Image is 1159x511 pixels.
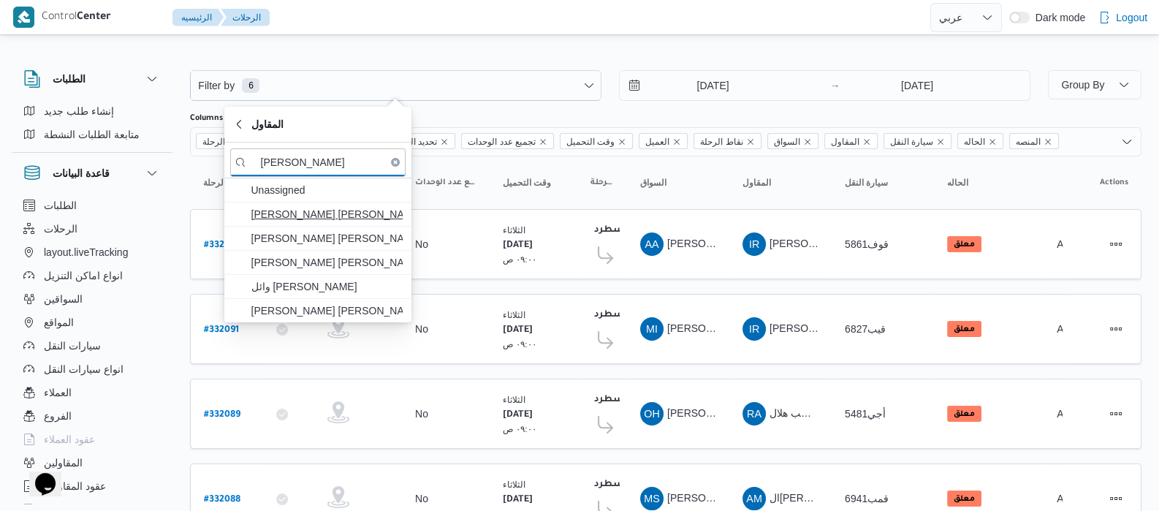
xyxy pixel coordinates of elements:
[44,197,77,214] span: الطلبات
[1009,133,1059,149] span: المنصه
[645,134,669,150] span: العميل
[251,205,403,223] span: [PERSON_NAME] [PERSON_NAME]
[737,171,824,194] button: المقاول
[503,410,533,420] b: [DATE]
[954,241,975,249] b: معلق
[667,238,777,249] span: [PERSON_NAME] نجدى
[845,177,888,189] span: سيارة النقل
[503,325,533,336] b: [DATE]
[18,287,167,311] button: السواقين
[204,489,240,509] a: #332088
[1121,136,1133,148] button: Open list of options
[693,133,761,149] span: نقاط الرحلة
[53,164,110,182] h3: قاعدة البيانات
[749,232,759,256] span: IR
[415,238,428,251] div: No
[204,319,239,339] a: #332091
[1057,323,1086,335] span: Admin
[18,428,167,451] button: عقود العملاء
[954,325,975,334] b: معلق
[1104,402,1128,425] button: Actions
[747,402,761,425] span: RA
[204,235,240,254] a: #332096
[774,134,800,150] span: السواق
[44,290,83,308] span: السواقين
[503,480,525,489] small: الثلاثاء
[44,220,77,238] span: الرحلات
[644,402,660,425] span: OH
[640,232,664,256] div: Abadallah Abadalsamaia Ahmad Biomai Najada
[44,314,74,331] span: المواقع
[1057,238,1086,250] span: Admin
[824,133,878,149] span: المقاول
[954,410,975,419] b: معلق
[634,171,722,194] button: السواق
[15,453,61,496] iframe: chat widget
[251,254,403,271] span: [PERSON_NAME] [PERSON_NAME]
[13,7,34,28] img: X8yXhbKr1z7QwAAAABJRU5ErkJggg==
[44,243,128,261] span: layout.liveTracking
[204,404,240,424] a: #332089
[503,495,533,505] b: [DATE]
[746,137,755,146] button: Remove نقاط الرحلة from selection in this group
[947,321,981,337] span: معلق
[203,177,235,189] span: رقم الرحلة; Sorted in descending order
[700,134,742,150] span: نقاط الرحلة
[44,126,140,143] span: متابعة الطلبات النشطة
[23,164,161,182] button: قاعدة البيانات
[191,71,601,100] button: Filter by6 available filters
[947,177,968,189] span: الحاله
[1061,79,1104,91] span: Group By
[12,99,172,152] div: الطلبات
[12,194,172,510] div: قاعدة البيانات
[1104,232,1128,256] button: Actions
[53,70,85,88] h3: الطلبات
[1044,137,1052,146] button: Remove المنصه from selection in this group
[18,451,167,474] button: المقاولين
[769,238,973,249] span: [PERSON_NAME][DATE] [PERSON_NAME]
[44,360,123,378] span: انواع سيارات النقل
[204,241,240,251] b: # 332096
[954,495,975,504] b: معلق
[862,137,871,146] button: Remove المقاول from selection in this group
[251,302,403,319] span: [PERSON_NAME] [PERSON_NAME]
[742,487,766,510] div: Alhamai Muhammad Khald Ali
[44,431,95,448] span: عقود العملاء
[742,177,771,189] span: المقاول
[44,267,123,284] span: انواع اماكن التنزيل
[566,134,615,150] span: وقت التحميل
[18,123,167,146] button: متابعة الطلبات النشطة
[749,317,759,341] span: IR
[640,177,666,189] span: السواق
[767,133,818,149] span: السواق
[1104,317,1128,341] button: Actions
[769,322,973,334] span: [PERSON_NAME][DATE] [PERSON_NAME]
[644,487,660,510] span: MS
[468,134,536,150] span: تجميع عدد الوحدات
[964,134,985,150] span: الحاله
[44,477,106,495] span: عقود المقاولين
[172,9,224,26] button: الرئيسيه
[667,407,751,419] span: [PERSON_NAME]
[1030,12,1085,23] span: Dark mode
[196,133,260,149] span: رقم الرحلة
[1016,134,1041,150] span: المنصه
[742,232,766,256] div: Ibrahem Rmdhan Ibrahem Athman AbobIsha
[1048,70,1141,99] button: Group By
[1116,9,1147,26] span: Logout
[845,323,886,335] span: قيب6827
[77,12,111,23] b: Center
[645,232,658,256] span: AA
[1100,177,1128,189] span: Actions
[883,133,951,149] span: سيارة النقل
[197,171,256,194] button: رقم الرحلةSorted in descending order
[18,217,167,241] button: الرحلات
[415,492,428,505] div: No
[44,102,114,120] span: إنشاء طلب جديد
[742,317,766,341] div: Ibrahem Rmdhan Ibrahem Athman AbobIsha
[1057,408,1086,420] span: Admin
[839,171,927,194] button: سيارة النقل
[415,322,428,336] div: No
[594,480,677,490] b: فرونت دور مسطرد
